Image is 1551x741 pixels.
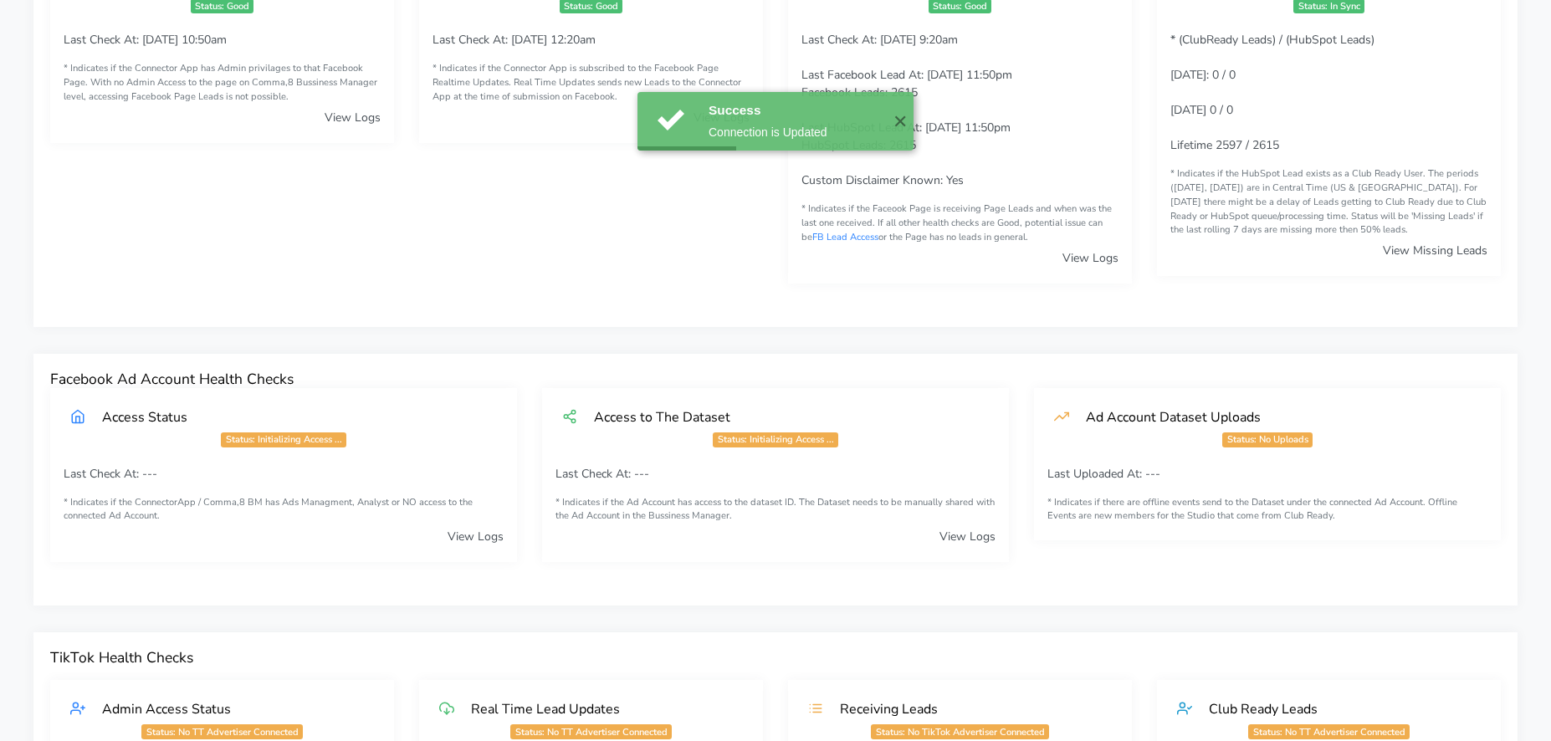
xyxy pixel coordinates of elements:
[448,529,504,544] a: View Logs
[325,110,381,125] a: View Logs
[823,700,1112,718] div: Receiving Leads
[50,370,1501,388] h4: Facebook Ad Account Health Checks
[555,465,996,483] p: Last Check At: ---
[50,649,1501,667] h4: TikTok Health Checks
[221,432,346,447] span: Status: Initializing Access ...
[141,724,302,739] span: Status: No TT Advertiser Connected
[64,62,381,104] small: * Indicates if the Connector App has Admin privilages to that Facebook Page. With no Admin Access...
[1170,67,1236,83] span: [DATE]: 0 / 0
[454,700,743,718] div: Real Time Lead Updates
[64,496,504,524] small: * Indicates if the ConnectorApp / Comma,8 BM has Ads Managment, Analyst or NO access to the conne...
[510,724,671,739] span: Status: No TT Advertiser Connected
[1069,408,1481,426] div: Ad Account Dataset Uploads
[939,529,996,544] a: View Logs
[64,465,504,483] p: Last Check At: ---
[64,31,381,49] p: Last Check At: [DATE] 10:50am
[1047,496,1487,524] small: * Indicates if there are offline events send to the Dataset under the connected Ad Account. Offli...
[812,231,878,243] a: FB Lead Access
[433,31,750,49] p: Last Check At: [DATE] 12:20am
[1170,167,1487,236] span: * Indicates if the HubSpot Lead exists as a Club Ready User. The periods ([DATE], [DATE]) are in ...
[555,496,996,524] small: * Indicates if the Ad Account has access to the dataset ID. The Dataset needs to be manually shar...
[1192,700,1481,718] div: Club Ready Leads
[1047,465,1487,483] p: Last Uploaded At: ---
[433,62,750,104] small: * Indicates if the Connector App is subscribed to the Facebook Page Realtime Updates. Real Time U...
[709,100,880,120] div: Success
[1170,137,1279,153] span: Lifetime 2597 / 2615
[1248,724,1409,739] span: Status: No TT Advertiser Connected
[801,172,964,188] span: Custom Disclaimer Known: Yes
[709,124,880,141] div: Connection is Updated
[577,408,989,426] div: Access to The Dataset
[1062,250,1118,266] a: View Logs
[1170,32,1374,48] span: * (ClubReady Leads) / (HubSpot Leads)
[801,202,1112,243] span: * Indicates if the Faceook Page is receiving Page Leads and when was the last one received. If al...
[85,408,497,426] div: Access Status
[713,432,837,447] span: Status: Initializing Access ...
[1383,243,1487,258] a: View Missing Leads
[871,724,1048,739] span: Status: No TikTok Advertiser Connected
[1170,102,1233,118] span: [DATE] 0 / 0
[85,700,374,718] div: Admin Access Status
[1222,432,1312,447] span: Status: No Uploads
